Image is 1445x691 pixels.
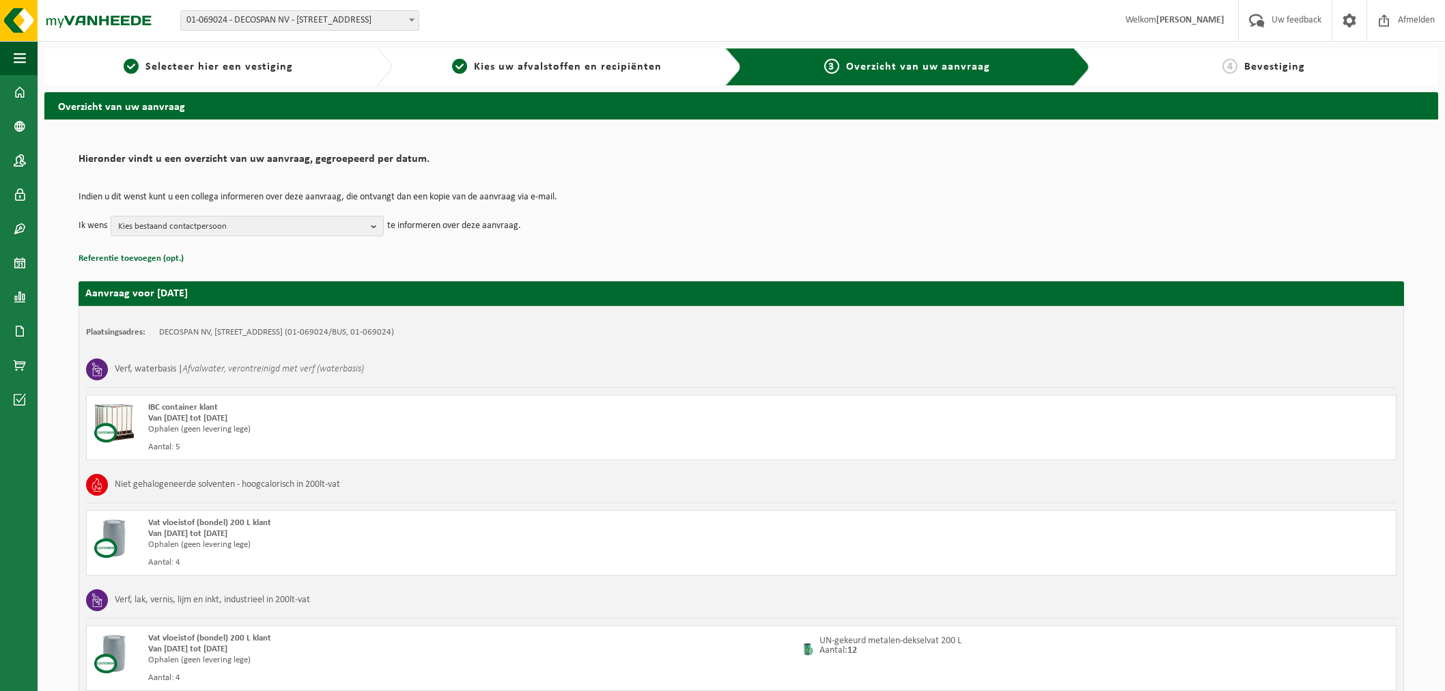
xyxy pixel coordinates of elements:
[44,92,1438,119] h2: Overzicht van uw aanvraag
[148,403,218,412] span: IBC container klant
[474,61,662,72] span: Kies uw afvalstoffen en recipiënten
[387,216,521,236] p: te informeren over deze aanvraag.
[148,557,796,568] div: Aantal: 4
[819,646,962,655] p: Aantal:
[148,442,796,453] div: Aantal: 5
[94,633,135,674] img: LP-LD-00200-CU.png
[85,288,188,299] strong: Aanvraag voor [DATE]
[115,589,310,611] h3: Verf, lak, vernis, lijm en inkt, industrieel in 200lt-vat
[180,10,419,31] span: 01-069024 - DECOSPAN NV - 8930 MENEN, LAGEWEG 33
[148,424,796,435] div: Ophalen (geen levering lege)
[847,645,857,655] strong: 12
[111,216,384,236] button: Kies bestaand contactpersoon
[1244,61,1305,72] span: Bevestiging
[79,193,1404,202] p: Indien u dit wenst kunt u een collega informeren over deze aanvraag, die ontvangt dan een kopie v...
[145,61,293,72] span: Selecteer hier een vestiging
[148,655,796,666] div: Ophalen (geen levering lege)
[94,518,135,559] img: LP-LD-00200-CU.png
[79,216,107,236] p: Ik wens
[148,518,271,527] span: Vat vloeistof (bondel) 200 L klant
[86,328,145,337] strong: Plaatsingsadres:
[118,216,365,237] span: Kies bestaand contactpersoon
[148,673,796,683] div: Aantal: 4
[846,61,990,72] span: Overzicht van uw aanvraag
[51,59,365,75] a: 1Selecteer hier een vestiging
[824,59,839,74] span: 3
[148,634,271,643] span: Vat vloeistof (bondel) 200 L klant
[115,474,340,496] h3: Niet gehalogeneerde solventen - hoogcalorisch in 200lt-vat
[148,539,796,550] div: Ophalen (geen levering lege)
[1222,59,1237,74] span: 4
[115,358,364,380] h3: Verf, waterbasis |
[800,640,816,656] img: 01-000241
[79,250,184,268] button: Referentie toevoegen (opt.)
[399,59,714,75] a: 2Kies uw afvalstoffen en recipiënten
[182,364,364,374] i: Afvalwater, verontreinigd met verf (waterbasis)
[148,529,227,538] strong: Van [DATE] tot [DATE]
[94,402,135,443] img: PB-IC-CU.png
[79,154,1404,172] h2: Hieronder vindt u een overzicht van uw aanvraag, gegroepeerd per datum.
[159,327,394,338] td: DECOSPAN NV, [STREET_ADDRESS] (01-069024/BUS, 01-069024)
[1156,15,1224,25] strong: [PERSON_NAME]
[819,636,962,646] p: UN-gekeurd metalen-dekselvat 200 L
[148,645,227,653] strong: Van [DATE] tot [DATE]
[452,59,467,74] span: 2
[148,414,227,423] strong: Van [DATE] tot [DATE]
[181,11,419,30] span: 01-069024 - DECOSPAN NV - 8930 MENEN, LAGEWEG 33
[124,59,139,74] span: 1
